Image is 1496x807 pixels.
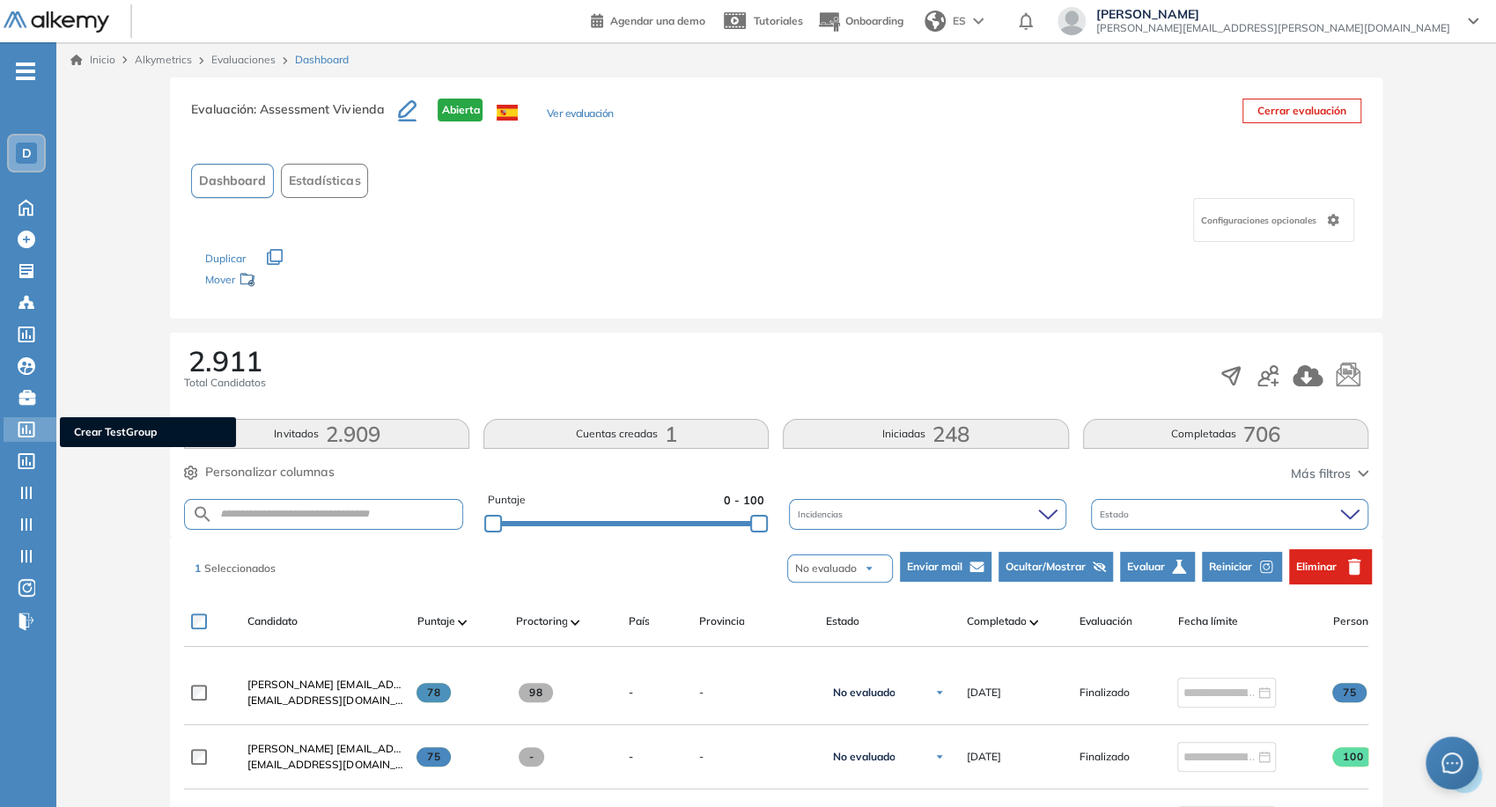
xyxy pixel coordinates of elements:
[247,757,402,773] span: [EMAIL_ADDRESS][DOMAIN_NAME]
[184,375,266,391] span: Total Candidatos
[966,685,1000,701] span: [DATE]
[192,503,213,525] img: SEARCH_ALT
[247,613,298,629] span: Candidato
[1079,613,1131,629] span: Evaluación
[1079,685,1129,701] span: Finalizado
[184,463,335,481] button: Personalizar columnas
[204,561,276,575] span: Seleccionados
[817,3,903,40] button: Onboarding
[907,559,962,575] span: Enviar mail
[416,683,451,702] span: 78
[1291,465,1368,483] button: Más filtros
[515,613,567,629] span: Proctoring
[724,492,764,509] span: 0 - 100
[628,749,632,765] span: -
[1332,613,1426,629] span: Personas - [PERSON_NAME]
[864,563,874,574] img: arrow
[832,750,895,764] span: No evaluado
[1201,214,1320,227] span: Configuraciones opcionales
[247,678,518,691] span: [PERSON_NAME] [EMAIL_ADDRESS][DOMAIN_NAME]
[205,252,246,265] span: Duplicar
[488,492,526,509] span: Puntaje
[22,146,32,160] span: D
[289,172,360,190] span: Estadísticas
[1091,499,1368,530] div: Estado
[438,99,483,121] span: Abierta
[825,613,859,629] span: Estado
[966,613,1026,629] span: Completado
[999,552,1113,582] button: Ocultar/Mostrar
[191,164,274,198] button: Dashboard
[1296,559,1337,575] span: Eliminar
[591,9,705,30] a: Agendar una demo
[845,14,903,27] span: Onboarding
[135,53,192,66] span: Alkymetrics
[610,14,705,27] span: Agendar una demo
[199,172,266,190] span: Dashboard
[1177,613,1237,629] span: Fecha límite
[1096,7,1450,21] span: [PERSON_NAME]
[211,53,276,66] a: Evaluaciones
[966,749,1000,765] span: [DATE]
[628,613,649,629] span: País
[934,752,945,762] img: Ícono de flecha
[1100,508,1132,521] span: Estado
[698,749,811,765] span: -
[934,687,945,698] img: Ícono de flecha
[247,693,402,708] span: [EMAIL_ADDRESS][DOMAIN_NAME]
[1096,21,1450,35] span: [PERSON_NAME][EMAIL_ADDRESS][PERSON_NAME][DOMAIN_NAME]
[754,14,803,27] span: Tutoriales
[188,347,262,375] span: 2.911
[789,499,1066,530] div: Incidencias
[1029,620,1038,625] img: [missing "en.ARROW_ALT" translation]
[4,11,109,33] img: Logo
[1332,747,1374,767] span: 100
[925,11,946,32] img: world
[416,613,454,629] span: Puntaje
[1209,559,1252,575] span: Reiniciar
[16,70,35,73] i: -
[1079,749,1129,765] span: Finalizado
[205,265,381,297] div: Mover
[546,106,613,124] button: Ver evaluación
[628,685,632,701] span: -
[247,742,518,755] span: [PERSON_NAME] [EMAIL_ADDRESS][DOMAIN_NAME]
[519,747,544,767] span: -
[497,105,518,121] img: ESP
[247,741,402,757] a: [PERSON_NAME] [EMAIL_ADDRESS][DOMAIN_NAME]
[1242,99,1361,123] button: Cerrar evaluación
[195,561,201,575] span: 1
[1289,549,1372,584] button: Eliminar
[184,419,469,449] button: Invitados2.909
[698,613,744,629] span: Provincia
[1441,752,1463,774] span: message
[458,620,467,625] img: [missing "en.ARROW_ALT" translation]
[295,52,349,68] span: Dashboard
[1193,198,1354,242] div: Configuraciones opcionales
[205,463,335,481] span: Personalizar columnas
[74,424,222,440] span: Crear TestGroup
[973,18,984,25] img: arrow
[798,508,846,521] span: Incidencias
[783,419,1068,449] button: Iniciadas248
[483,419,769,449] button: Cuentas creadas1
[1291,465,1351,483] span: Más filtros
[191,99,398,136] h3: Evaluación
[900,552,991,582] button: Enviar mail
[1006,559,1086,575] span: Ocultar/Mostrar
[953,13,966,29] span: ES
[70,52,115,68] a: Inicio
[832,686,895,700] span: No evaluado
[1332,683,1367,702] span: 75
[1127,559,1165,575] span: Evaluar
[1083,419,1368,449] button: Completadas706
[1202,552,1282,582] button: Reiniciar
[416,747,451,767] span: 75
[247,677,402,693] a: [PERSON_NAME] [EMAIL_ADDRESS][DOMAIN_NAME]
[519,683,553,702] span: 98
[281,164,368,198] button: Estadísticas
[795,561,857,576] span: No evaluado
[571,620,579,625] img: [missing "en.ARROW_ALT" translation]
[1120,552,1195,582] button: Evaluar
[254,101,384,117] span: : Assessment Vivienda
